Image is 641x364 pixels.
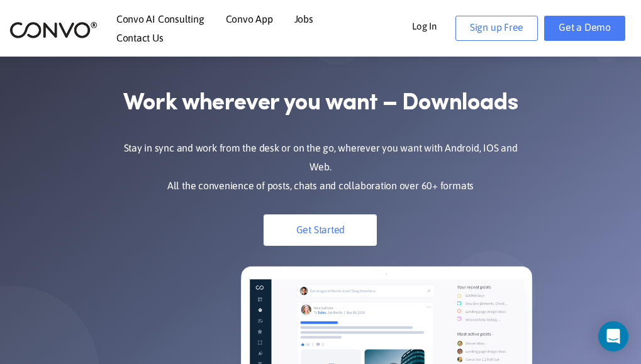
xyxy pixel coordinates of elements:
a: Contact Us [116,33,164,43]
div: Open Intercom Messenger [598,321,628,351]
a: Convo App [226,14,273,24]
a: Get a Demo [544,16,625,41]
a: Sign up Free [455,16,538,41]
a: Convo AI Consulting [116,14,204,24]
a: Get Started [264,214,377,246]
p: Stay in sync and work from the desk or on the go, wherever you want with Android, IOS and Web. Al... [116,139,525,196]
a: Log In [412,16,455,35]
strong: Work wherever you want – Downloads [123,89,518,118]
a: Jobs [294,14,313,24]
img: logo_2.png [9,21,98,39]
